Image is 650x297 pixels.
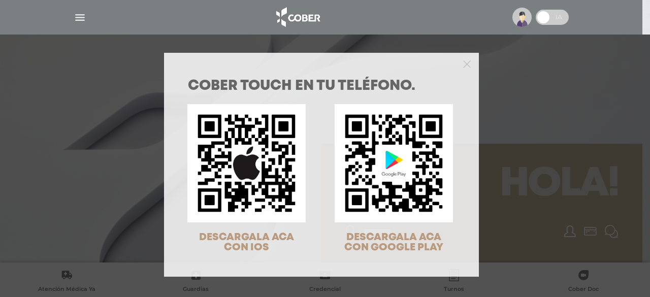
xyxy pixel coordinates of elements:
[344,233,443,252] span: DESCARGALA ACA CON GOOGLE PLAY
[463,59,471,68] button: Close
[188,79,455,93] h1: COBER TOUCH en tu teléfono.
[187,104,306,222] img: qr-code
[335,104,453,222] img: qr-code
[199,233,294,252] span: DESCARGALA ACA CON IOS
